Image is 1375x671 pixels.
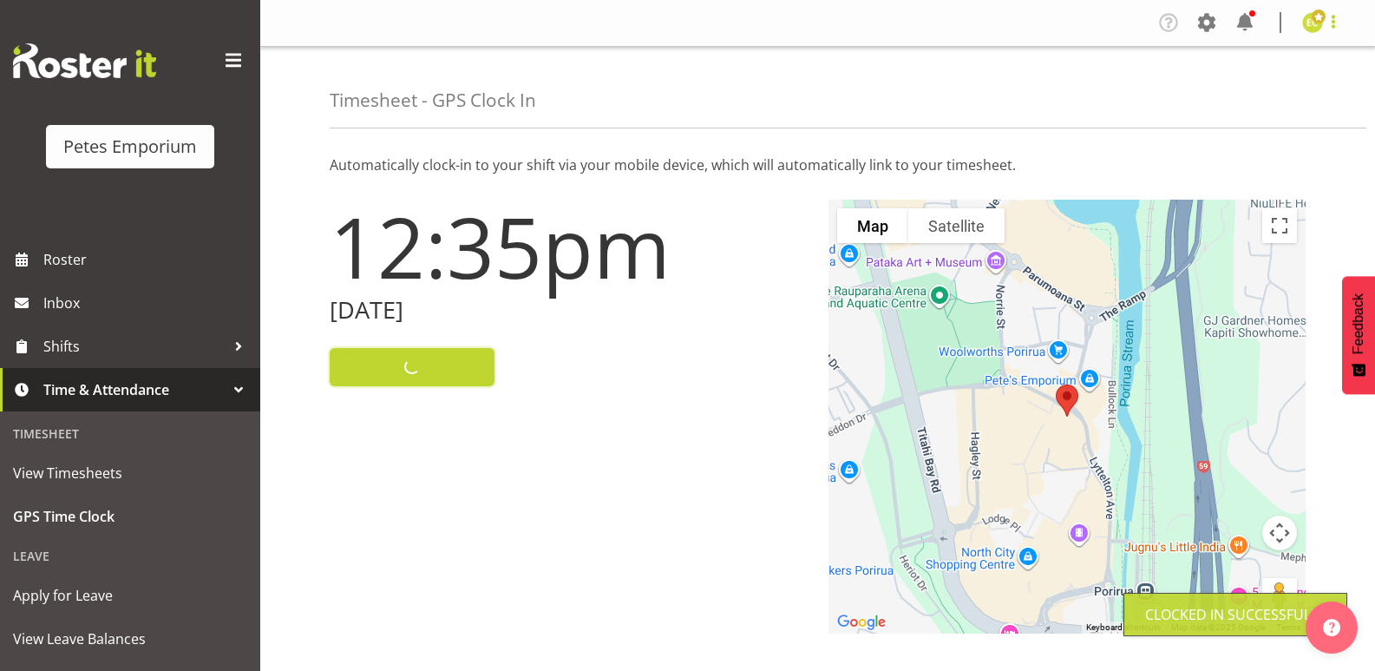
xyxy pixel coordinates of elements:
button: Show satellite imagery [908,208,1005,243]
button: Drag Pegman onto the map to open Street View [1262,578,1297,613]
p: Automatically clock-in to your shift via your mobile device, which will automatically link to you... [330,155,1306,175]
h4: Timesheet - GPS Clock In [330,90,536,110]
h2: [DATE] [330,297,808,324]
span: Shifts [43,333,226,359]
h1: 12:35pm [330,200,808,293]
img: help-xxl-2.png [1323,619,1340,636]
span: GPS Time Clock [13,503,247,530]
div: Leave [4,538,256,574]
span: View Leave Balances [13,626,247,652]
span: Inbox [43,290,252,316]
button: Map camera controls [1262,516,1297,550]
span: Feedback [1351,293,1366,354]
button: Keyboard shortcuts [1086,622,1161,634]
span: Roster [43,247,252,273]
a: View Timesheets [4,451,256,495]
span: View Timesheets [13,460,247,486]
a: Open this area in Google Maps (opens a new window) [833,611,890,634]
img: Google [833,611,890,634]
button: Show street map [837,208,908,243]
div: Clocked in Successfully [1145,604,1326,625]
button: Toggle fullscreen view [1262,208,1297,243]
div: Timesheet [4,416,256,451]
a: GPS Time Clock [4,495,256,538]
div: Petes Emporium [63,134,197,160]
a: Apply for Leave [4,574,256,617]
button: Feedback - Show survey [1342,276,1375,394]
span: Apply for Leave [13,582,247,609]
img: emma-croft7499.jpg [1302,12,1323,33]
img: Rosterit website logo [13,43,156,78]
span: Time & Attendance [43,377,226,403]
a: View Leave Balances [4,617,256,661]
